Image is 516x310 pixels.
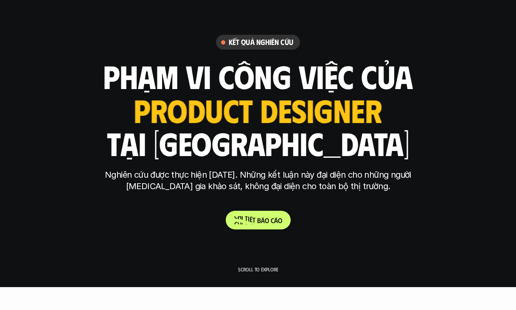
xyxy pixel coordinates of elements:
[278,216,282,224] span: o
[252,215,255,223] span: t
[257,216,261,224] span: b
[250,215,252,223] span: ế
[241,213,243,221] span: i
[238,266,278,272] p: Scroll to explore
[99,169,417,192] p: Nghiên cứu được thực hiện [DATE]. Những kết luận này đại diện cho những người [MEDICAL_DATA] gia ...
[107,125,409,161] h1: tại [GEOGRAPHIC_DATA]
[274,216,278,224] span: á
[103,58,413,94] h1: phạm vi công việc của
[226,211,291,229] a: Chitiếtbáocáo
[261,216,265,224] span: á
[245,214,248,222] span: t
[271,216,274,224] span: c
[248,215,250,223] span: i
[234,212,238,220] span: C
[238,212,241,220] span: h
[265,216,269,224] span: o
[229,37,293,47] h6: Kết quả nghiên cứu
